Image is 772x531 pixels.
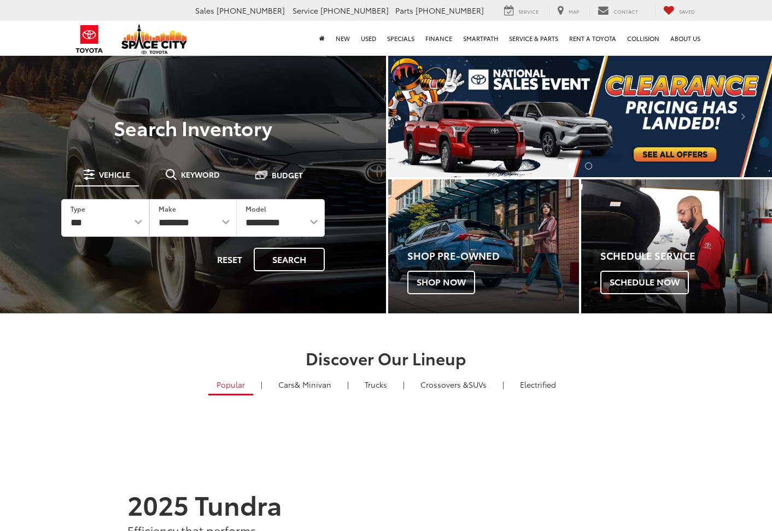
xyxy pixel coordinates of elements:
[208,375,253,395] a: Popular
[314,21,330,56] a: Home
[388,55,772,177] div: carousel slide number 1 of 2
[258,379,265,390] li: |
[585,162,592,170] li: Go to slide number 2.
[344,379,352,390] li: |
[99,171,130,178] span: Vehicle
[295,379,331,390] span: & Minivan
[245,204,266,213] label: Model
[420,379,469,390] span: Crossovers &
[420,21,458,56] a: Finance
[254,248,325,271] button: Search
[195,5,214,16] span: Sales
[407,271,475,294] span: Shop Now
[600,250,772,261] h4: Schedule Service
[569,8,579,15] span: Map
[715,77,772,155] button: Click to view next picture.
[512,375,564,394] a: Electrified
[458,21,504,56] a: SmartPath
[127,485,282,522] strong: 2025 Tundra
[679,8,695,15] span: Saved
[581,179,772,313] div: Toyota
[600,271,689,294] span: Schedule Now
[500,379,507,390] li: |
[504,21,564,56] a: Service & Parts
[320,5,389,16] span: [PHONE_NUMBER]
[388,179,579,313] div: Toyota
[412,375,495,394] a: SUVs
[407,250,579,261] h4: Shop Pre-Owned
[272,171,303,179] span: Budget
[416,5,484,16] span: [PHONE_NUMBER]
[388,55,772,177] section: Carousel section with vehicle pictures - may contain disclaimers.
[388,55,772,177] img: Clearance Pricing Has Landed
[208,248,252,271] button: Reset
[549,5,587,17] a: Map
[496,5,547,17] a: Service
[395,5,413,16] span: Parts
[388,77,446,155] button: Click to view previous picture.
[121,24,187,54] img: Space City Toyota
[382,21,420,56] a: Specials
[355,21,382,56] a: Used
[71,204,85,213] label: Type
[388,179,579,313] a: Shop Pre-Owned Shop Now
[589,5,646,17] a: Contact
[569,162,576,170] li: Go to slide number 1.
[159,204,176,213] label: Make
[581,179,772,313] a: Schedule Service Schedule Now
[181,171,220,178] span: Keyword
[622,21,665,56] a: Collision
[613,8,638,15] span: Contact
[400,379,407,390] li: |
[69,21,110,57] img: Toyota
[564,21,622,56] a: Rent a Toyota
[74,349,698,367] h2: Discover Our Lineup
[270,375,340,394] a: Cars
[330,21,355,56] a: New
[665,21,706,56] a: About Us
[356,375,395,394] a: Trucks
[217,5,285,16] span: [PHONE_NUMBER]
[293,5,318,16] span: Service
[46,116,340,138] h3: Search Inventory
[655,5,703,17] a: My Saved Vehicles
[518,8,539,15] span: Service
